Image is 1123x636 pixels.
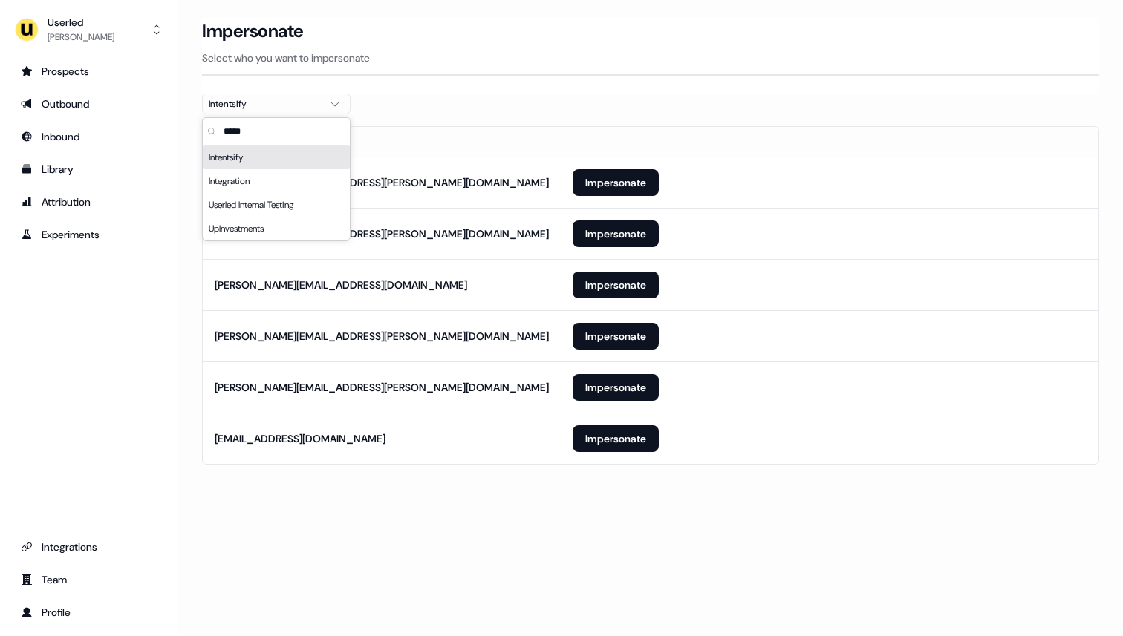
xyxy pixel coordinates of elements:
div: Userled [48,15,114,30]
div: Prospects [21,64,157,79]
div: [PERSON_NAME] [48,30,114,45]
a: Go to attribution [12,190,166,214]
div: Integrations [21,540,157,554]
div: [PERSON_NAME][EMAIL_ADDRESS][DOMAIN_NAME] [215,278,467,292]
div: Outbound [21,96,157,111]
a: Go to team [12,568,166,591]
a: Go to templates [12,157,166,181]
div: Profile [21,605,157,620]
a: Go to outbound experience [12,92,166,116]
div: Integration [203,169,350,193]
a: Go to prospects [12,59,166,83]
div: Library [21,162,157,177]
th: Email [203,127,561,157]
button: Intentsify [202,94,351,114]
p: Select who you want to impersonate [202,50,1099,65]
div: Inbound [21,129,157,144]
button: Userled[PERSON_NAME] [12,12,166,47]
div: Intentsify [209,96,320,111]
a: Go to profile [12,600,166,624]
a: Go to experiments [12,223,166,246]
button: Impersonate [573,169,659,196]
div: [EMAIL_ADDRESS][DOMAIN_NAME] [215,431,385,446]
div: Experiments [21,227,157,242]
div: Team [21,572,157,587]
div: Attribution [21,194,157,209]
a: Go to Inbound [12,125,166,148]
div: Userled Internal Testing [203,193,350,217]
button: Impersonate [573,220,659,247]
button: Impersonate [573,323,659,350]
a: Go to integrations [12,535,166,559]
button: Impersonate [573,374,659,401]
div: [PERSON_NAME][EMAIL_ADDRESS][PERSON_NAME][DOMAIN_NAME] [215,226,549,241]
div: [PERSON_NAME][EMAIL_ADDRESS][PERSON_NAME][DOMAIN_NAME] [215,380,549,395]
div: [PERSON_NAME][EMAIL_ADDRESS][PERSON_NAME][DOMAIN_NAME] [215,175,549,190]
div: Suggestions [203,145,350,240]
h3: Impersonate [202,20,304,42]
div: Intentsify [203,145,350,169]
div: [PERSON_NAME][EMAIL_ADDRESS][PERSON_NAME][DOMAIN_NAME] [215,329,549,344]
button: Impersonate [573,425,659,452]
div: UpInvestments [203,217,350,240]
button: Impersonate [573,272,659,298]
